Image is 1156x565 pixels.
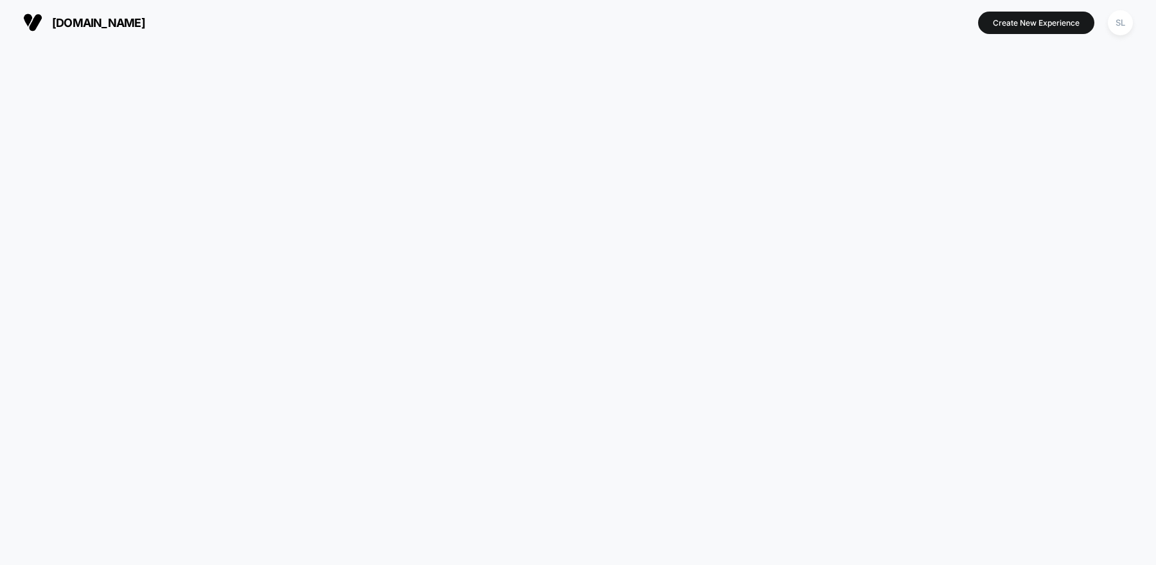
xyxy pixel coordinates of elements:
button: SL [1104,10,1137,36]
div: SL [1108,10,1133,35]
img: Visually logo [23,13,42,32]
span: [DOMAIN_NAME] [52,16,145,30]
button: Create New Experience [978,12,1094,34]
button: [DOMAIN_NAME] [19,12,149,33]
